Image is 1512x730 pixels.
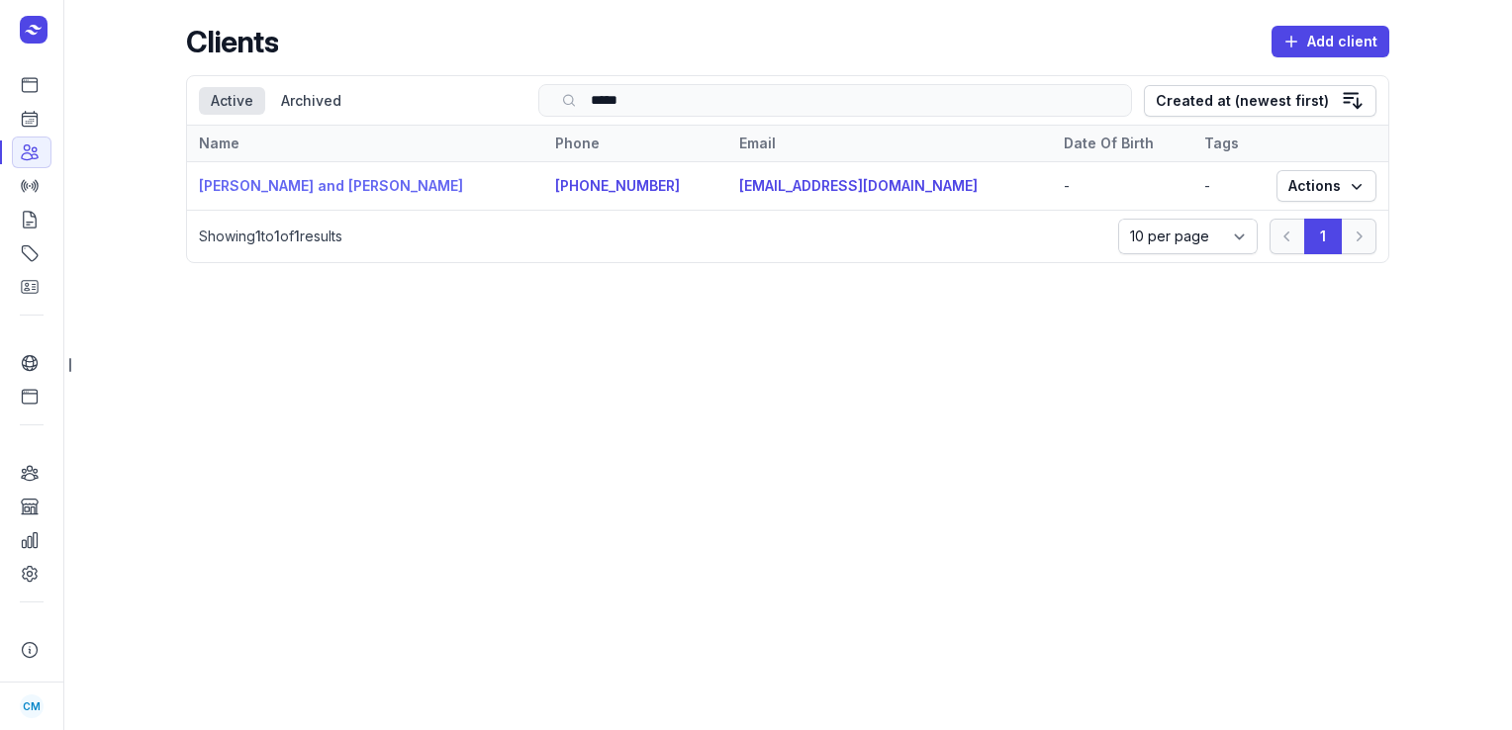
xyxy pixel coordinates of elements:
td: - [1052,162,1192,211]
th: Tags [1192,126,1265,162]
a: [PHONE_NUMBER] [555,177,680,194]
div: Created at (newest first) [1156,89,1329,113]
span: CM [23,694,41,718]
nav: Pagination [1270,219,1376,254]
span: 1 [294,228,300,244]
div: Archived [269,87,353,115]
span: Actions [1288,174,1365,198]
h2: Clients [186,24,278,59]
span: 1 [274,228,280,244]
span: Add client [1283,30,1377,53]
span: 1 [255,228,261,244]
button: Created at (newest first) [1144,85,1376,117]
button: Add client [1272,26,1389,57]
th: Phone [543,126,727,162]
a: [PERSON_NAME] and [PERSON_NAME] [199,177,463,194]
th: Name [187,126,543,162]
a: [EMAIL_ADDRESS][DOMAIN_NAME] [739,177,978,194]
th: Date Of Birth [1052,126,1192,162]
nav: Tabs [199,87,526,115]
button: 1 [1304,219,1342,254]
div: - [1204,176,1253,196]
th: Email [727,126,1052,162]
p: Showing to of results [199,227,1106,246]
button: Actions [1276,170,1376,202]
div: Active [199,87,265,115]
